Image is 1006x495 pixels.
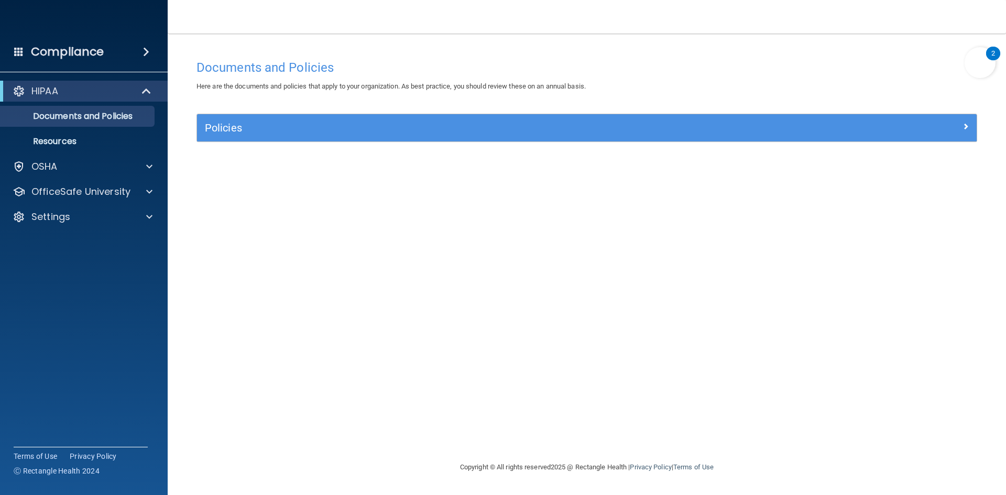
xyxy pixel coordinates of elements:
[14,466,100,476] span: Ⓒ Rectangle Health 2024
[13,85,152,97] a: HIPAA
[13,11,155,32] img: PMB logo
[825,421,993,463] iframe: Drift Widget Chat Controller
[31,160,58,173] p: OSHA
[14,451,57,461] a: Terms of Use
[13,185,152,198] a: OfficeSafe University
[31,45,104,59] h4: Compliance
[991,53,995,67] div: 2
[196,61,977,74] h4: Documents and Policies
[13,211,152,223] a: Settings
[205,122,774,134] h5: Policies
[70,451,117,461] a: Privacy Policy
[205,119,969,136] a: Policies
[31,85,58,97] p: HIPAA
[396,450,778,484] div: Copyright © All rights reserved 2025 @ Rectangle Health | |
[7,136,150,147] p: Resources
[31,211,70,223] p: Settings
[673,463,714,471] a: Terms of Use
[196,82,586,90] span: Here are the documents and policies that apply to your organization. As best practice, you should...
[965,47,996,78] button: Open Resource Center, 2 new notifications
[31,185,130,198] p: OfficeSafe University
[13,160,152,173] a: OSHA
[7,111,150,122] p: Documents and Policies
[630,463,671,471] a: Privacy Policy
